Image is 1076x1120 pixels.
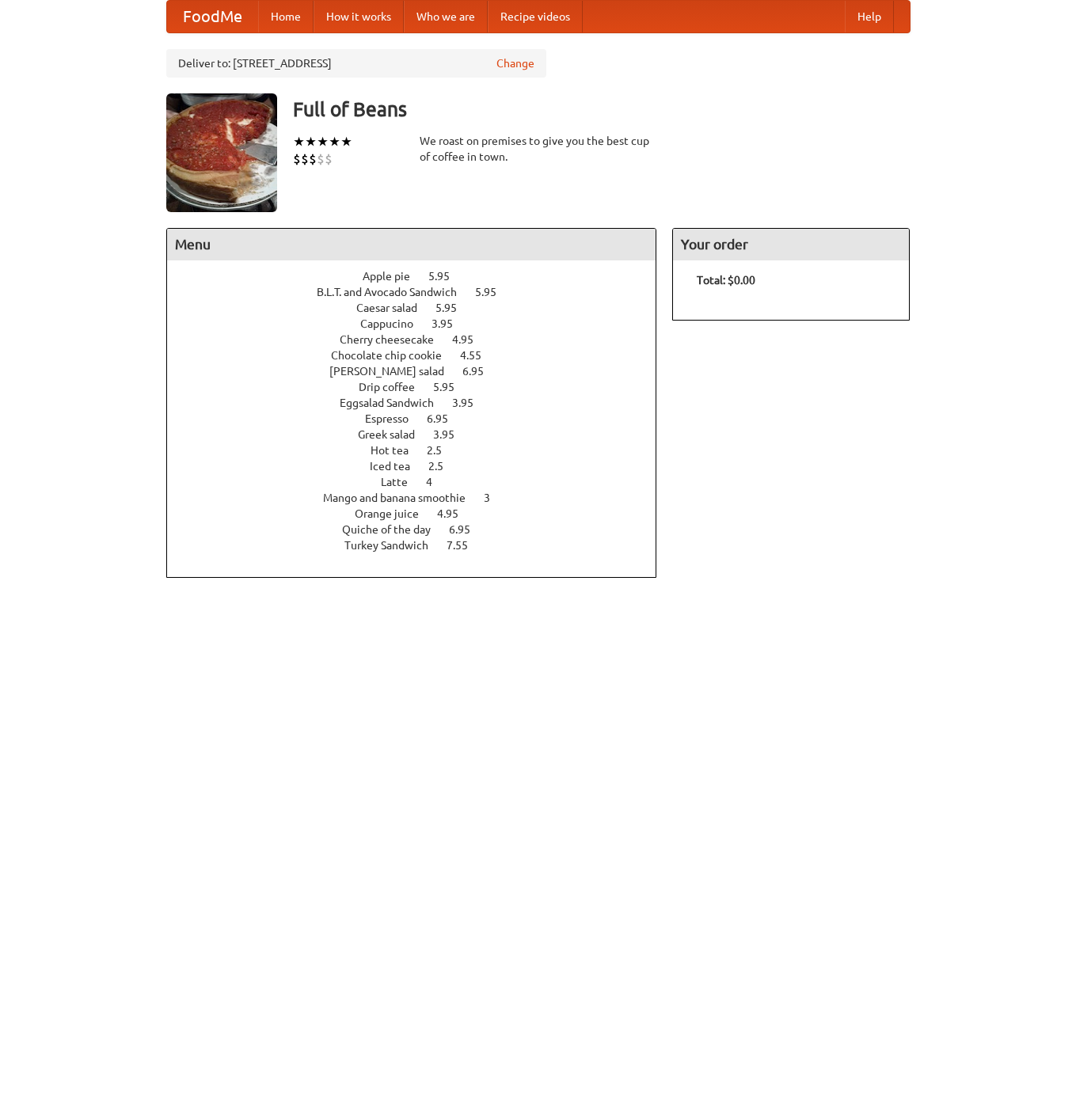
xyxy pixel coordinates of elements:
span: Drip coffee [359,381,431,393]
a: Change [496,55,534,71]
a: Greek salad 3.95 [358,428,484,441]
a: How it works [314,1,404,32]
li: $ [293,150,301,168]
span: 4.95 [452,333,489,346]
span: Orange juice [355,507,435,520]
span: 5.95 [435,302,473,314]
a: Cappucino 3.95 [360,317,482,330]
a: Who we are [404,1,488,32]
span: 2.5 [428,460,459,473]
span: Greek salad [358,428,431,441]
a: B.L.T. and Avocado Sandwich 5.95 [317,286,526,298]
span: 5.95 [433,381,470,393]
span: 5.95 [428,270,466,283]
span: 3.95 [452,397,489,409]
a: Latte 4 [381,476,462,488]
span: 7.55 [447,539,484,552]
a: Iced tea 2.5 [370,460,473,473]
span: Apple pie [363,270,426,283]
span: 6.95 [449,523,486,536]
span: 5.95 [475,286,512,298]
span: 6.95 [427,412,464,425]
h4: Menu [167,229,656,260]
span: 3.95 [433,428,470,441]
img: angular.jpg [166,93,277,212]
a: Cherry cheesecake 4.95 [340,333,503,346]
div: We roast on premises to give you the best cup of coffee in town. [420,133,657,165]
a: Hot tea 2.5 [371,444,471,457]
a: FoodMe [167,1,258,32]
li: $ [325,150,333,168]
div: Deliver to: [STREET_ADDRESS] [166,49,546,78]
span: B.L.T. and Avocado Sandwich [317,286,473,298]
li: $ [317,150,325,168]
span: Cappucino [360,317,429,330]
a: Espresso 6.95 [365,412,477,425]
h3: Full of Beans [293,93,911,125]
span: Cherry cheesecake [340,333,450,346]
span: 6.95 [462,365,500,378]
span: 4.95 [437,507,474,520]
a: Orange juice 4.95 [355,507,488,520]
span: Turkey Sandwich [344,539,444,552]
span: Quiche of the day [342,523,447,536]
a: Caesar salad 5.95 [356,302,486,314]
a: Drip coffee 5.95 [359,381,484,393]
li: $ [309,150,317,168]
span: 4.55 [460,349,497,362]
li: ★ [293,133,305,150]
li: ★ [340,133,352,150]
li: ★ [305,133,317,150]
a: Help [845,1,894,32]
a: Eggsalad Sandwich 3.95 [340,397,503,409]
li: ★ [329,133,340,150]
span: Eggsalad Sandwich [340,397,450,409]
h4: Your order [673,229,909,260]
span: Latte [381,476,424,488]
a: Home [258,1,314,32]
span: Hot tea [371,444,424,457]
span: [PERSON_NAME] salad [329,365,460,378]
a: [PERSON_NAME] salad 6.95 [329,365,513,378]
b: Total: $0.00 [697,274,755,287]
span: Espresso [365,412,424,425]
a: Recipe videos [488,1,583,32]
span: 4 [426,476,448,488]
span: 2.5 [427,444,458,457]
a: Quiche of the day 6.95 [342,523,500,536]
a: Turkey Sandwich 7.55 [344,539,497,552]
span: Iced tea [370,460,426,473]
span: Caesar salad [356,302,433,314]
a: Chocolate chip cookie 4.55 [331,349,511,362]
a: Mango and banana smoothie 3 [323,492,519,504]
li: $ [301,150,309,168]
span: Chocolate chip cookie [331,349,458,362]
li: ★ [317,133,329,150]
span: Mango and banana smoothie [323,492,481,504]
span: 3 [484,492,506,504]
a: Apple pie 5.95 [363,270,479,283]
span: 3.95 [432,317,469,330]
